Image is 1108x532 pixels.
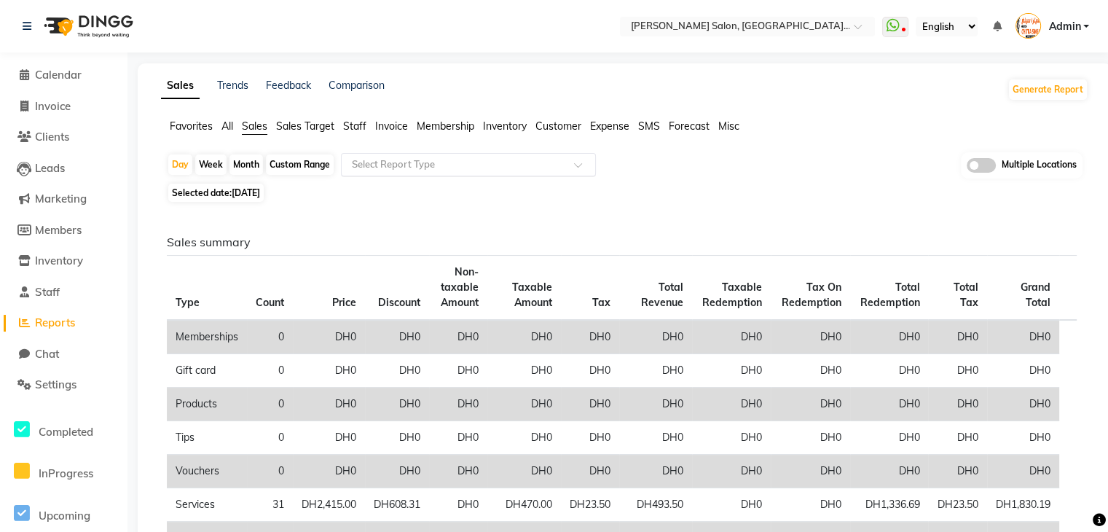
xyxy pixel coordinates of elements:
td: 0 [247,388,293,421]
td: DH0 [365,455,429,488]
span: Completed [39,425,93,439]
td: DH0 [987,421,1059,455]
a: Feedback [266,79,311,92]
td: Tips [167,421,247,455]
td: DH0 [619,421,692,455]
a: Clients [4,129,124,146]
a: Reports [4,315,124,332]
div: Week [195,154,227,175]
span: Members [35,223,82,237]
td: DH0 [365,421,429,455]
td: DH0 [293,354,365,388]
span: Selected date: [168,184,264,202]
a: Inventory [4,253,124,270]
td: DH0 [561,354,619,388]
td: DH0 [692,320,771,354]
td: DH0 [487,354,561,388]
a: Calendar [4,67,124,84]
span: Invoice [35,99,71,113]
span: Forecast [669,120,710,133]
td: DH0 [561,421,619,455]
td: DH0 [692,388,771,421]
td: DH608.31 [365,488,429,522]
td: Memberships [167,320,247,354]
td: DH0 [850,320,929,354]
a: Chat [4,346,124,363]
td: DH0 [987,455,1059,488]
div: Custom Range [266,154,334,175]
td: DH0 [928,320,986,354]
span: Settings [35,378,76,391]
span: SMS [638,120,660,133]
span: Reports [35,316,75,329]
span: Taxable Redemption [702,281,762,309]
span: Total Revenue [641,281,683,309]
a: Members [4,222,124,239]
button: Generate Report [1009,79,1087,100]
td: 0 [247,354,293,388]
td: DH0 [561,388,619,421]
span: Sales Target [276,120,334,133]
td: Gift card [167,354,247,388]
td: DH2,415.00 [293,488,365,522]
span: Leads [35,161,65,175]
span: All [221,120,233,133]
td: DH0 [850,354,929,388]
td: DH0 [293,455,365,488]
span: Multiple Locations [1002,158,1077,173]
span: Admin [1048,19,1080,34]
td: DH0 [692,421,771,455]
td: DH0 [429,488,487,522]
td: DH0 [850,455,929,488]
td: DH1,336.69 [850,488,929,522]
td: Services [167,488,247,522]
td: DH23.50 [561,488,619,522]
span: Inventory [483,120,527,133]
a: Invoice [4,98,124,115]
td: DH0 [928,388,986,421]
a: Settings [4,377,124,394]
td: DH0 [487,320,561,354]
span: Membership [417,120,474,133]
td: DH0 [771,488,849,522]
a: Staff [4,284,124,301]
td: DH0 [928,421,986,455]
td: 0 [247,421,293,455]
td: DH0 [429,354,487,388]
td: DH0 [293,388,365,421]
td: DH0 [987,320,1059,354]
td: DH0 [987,354,1059,388]
td: 0 [247,455,293,488]
span: Type [176,296,200,309]
td: DH0 [365,320,429,354]
td: DH0 [619,388,692,421]
td: DH0 [429,421,487,455]
span: Sales [242,120,267,133]
td: DH1,830.19 [987,488,1059,522]
span: Inventory [35,254,83,267]
td: DH0 [561,455,619,488]
a: Leads [4,160,124,177]
td: DH470.00 [487,488,561,522]
span: Tax On Redemption [782,281,841,309]
span: Upcoming [39,509,90,523]
a: Sales [161,73,200,99]
td: DH0 [429,455,487,488]
td: DH0 [429,388,487,421]
td: DH0 [771,421,849,455]
span: Non-taxable Amount [441,265,479,309]
td: DH493.50 [619,488,692,522]
td: DH0 [429,320,487,354]
span: [DATE] [232,187,260,198]
span: Staff [343,120,366,133]
td: DH0 [487,388,561,421]
span: Total Tax [954,281,978,309]
a: Comparison [329,79,385,92]
td: Products [167,388,247,421]
div: Month [229,154,263,175]
span: Tax [592,296,610,309]
span: InProgress [39,466,93,480]
div: Day [168,154,192,175]
span: Chat [35,347,59,361]
td: DH0 [293,320,365,354]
